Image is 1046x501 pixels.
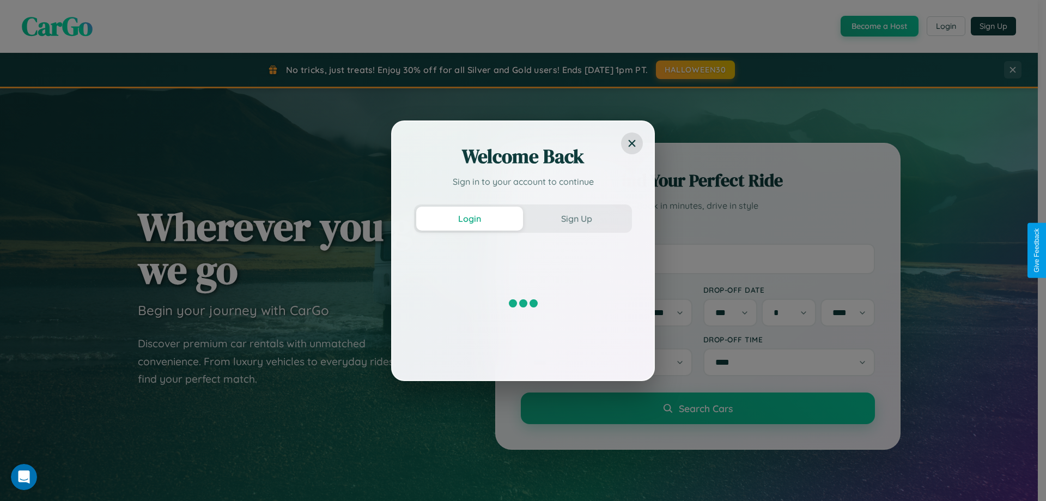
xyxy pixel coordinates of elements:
p: Sign in to your account to continue [414,175,632,188]
button: Sign Up [523,207,630,231]
h2: Welcome Back [414,143,632,170]
button: Login [416,207,523,231]
div: Give Feedback [1033,228,1041,273]
iframe: Intercom live chat [11,464,37,490]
